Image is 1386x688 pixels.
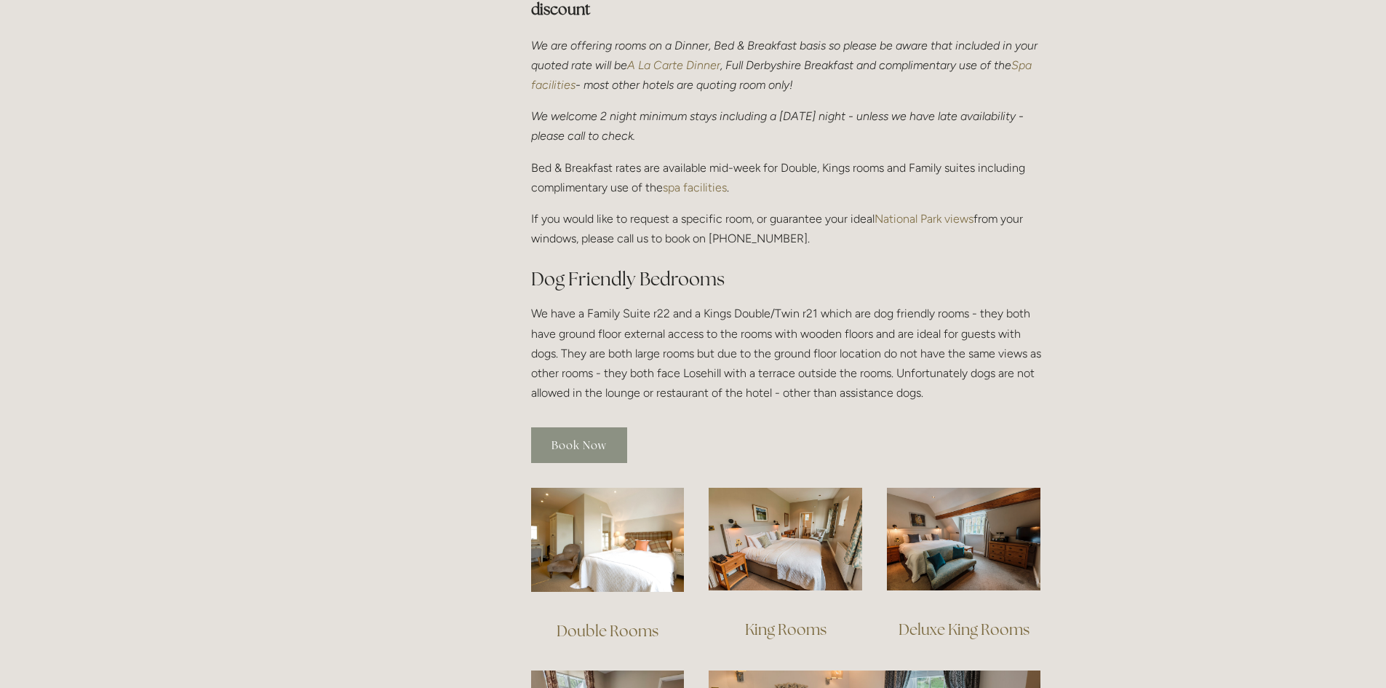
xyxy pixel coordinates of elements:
h2: Dog Friendly Bedrooms [531,266,1041,292]
img: Double Room view, Losehill Hotel [531,488,685,592]
img: King Room view, Losehill Hotel [709,488,862,590]
a: Book Now [531,427,627,463]
em: - most other hotels are quoting room only! [575,78,793,92]
a: Double Rooms [557,621,658,641]
a: Deluxe King Rooms [899,620,1029,639]
a: National Park views [875,212,973,226]
em: , Full Derbyshire Breakfast and complimentary use of the [720,58,1011,72]
em: We welcome 2 night minimum stays including a [DATE] night - unless we have late availability - pl... [531,109,1027,143]
a: A La Carte Dinner [627,58,720,72]
p: Bed & Breakfast rates are available mid-week for Double, Kings rooms and Family suites including ... [531,158,1041,197]
a: King Rooms [745,620,827,639]
p: We have a Family Suite r22 and a Kings Double/Twin r21 which are dog friendly rooms - they both h... [531,304,1041,403]
img: Deluxe King Room view, Losehill Hotel [887,488,1040,590]
em: We are offering rooms on a Dinner, Bed & Breakfast basis so please be aware that included in your... [531,39,1040,72]
p: If you would like to request a specific room, or guarantee your ideal from your windows, please c... [531,209,1041,248]
a: spa facilities [663,181,727,194]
